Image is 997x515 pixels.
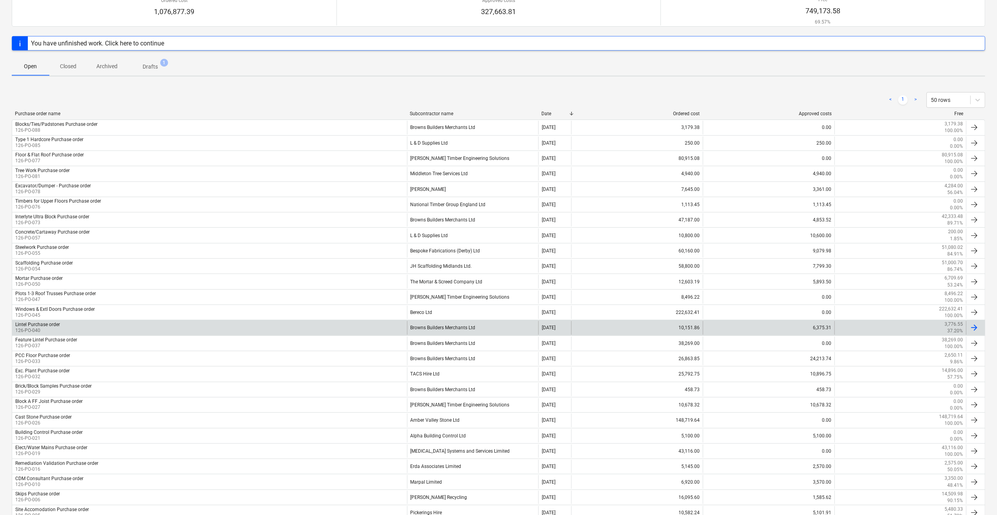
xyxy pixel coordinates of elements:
div: 80,915.08 [571,152,703,165]
div: 10,678.32 [571,398,703,412]
div: Block A FF Joist Purchase order [15,399,83,404]
div: [DATE] [542,140,555,146]
div: Bespoke Fabrications (Derby) Ltd [407,244,539,257]
p: 749,173.58 [805,6,840,16]
div: 7,645.00 [571,183,703,196]
div: 1,585.62 [703,491,834,504]
div: Subcontractor name [410,111,535,116]
p: 100.00% [945,420,963,427]
p: 100.00% [945,451,963,458]
div: 4,940.00 [571,167,703,180]
p: 3,350.00 [945,475,963,482]
div: [DATE] [542,310,555,315]
p: 14,509.98 [942,491,963,497]
p: 100.00% [945,312,963,319]
p: 5,480.33 [945,506,963,513]
div: Date [542,111,568,116]
iframe: Chat Widget [958,477,997,515]
p: 126-PO-054 [15,266,73,272]
p: 100.00% [945,158,963,165]
div: 0.00 [703,444,834,458]
div: Scaffolding Purchase order [15,260,73,266]
div: [DATE] [542,294,555,300]
p: 3,179.38 [945,121,963,127]
p: 126-PO-006 [15,497,60,503]
div: [DATE] [542,448,555,454]
div: [DATE] [542,325,555,330]
p: 327,663.81 [481,7,516,16]
div: Mortar Purchase order [15,276,63,281]
div: 5,100.00 [571,429,703,442]
div: 6,920.00 [571,475,703,488]
p: 0.00% [950,205,963,211]
div: Cast Stone Purchase order [15,414,72,420]
div: 0.00 [703,152,834,165]
div: 5,100.00 [703,429,834,442]
div: Building Control Purchase order [15,430,83,435]
div: Brick/Block Samples Purchase order [15,383,92,389]
p: 51,080.02 [942,244,963,251]
div: 38,269.00 [571,337,703,350]
p: 80,915.08 [942,152,963,158]
div: [DATE] [542,202,555,207]
div: Concrete/Cartaway Purchase order [15,229,90,235]
p: Closed [59,62,78,71]
div: Browns Builders Merchants Ltd [407,321,539,334]
p: 0.00% [950,436,963,442]
div: 0.00 [703,413,834,427]
p: Open [21,62,40,71]
div: [DATE] [542,433,555,439]
div: 25,792.75 [571,367,703,381]
div: 3,570.00 [703,475,834,488]
p: 9.86% [950,359,963,365]
div: 0.00 [703,337,834,350]
div: Tree Work Purchase order [15,168,70,173]
p: 126-PO-085 [15,142,83,149]
div: [DATE] [542,217,555,223]
div: 10,800.00 [571,228,703,242]
div: 26,863.85 [571,352,703,365]
div: Interlyte Ultra Block Purchase order [15,214,89,219]
div: Browns Builders Merchants Ltd [407,337,539,350]
p: 37.20% [947,328,963,334]
div: 250.00 [703,136,834,150]
div: 3,179.38 [571,121,703,134]
p: 126-PO-073 [15,219,89,226]
p: 126-PO-045 [15,312,95,319]
p: Drafts [143,63,158,71]
div: Skips Purchase order [15,491,60,497]
div: Lintel Purchase order [15,322,60,327]
div: 4,853.52 [703,213,834,227]
p: 222,632.41 [939,306,963,312]
div: [MEDICAL_DATA] Systems and Services Limited [407,444,539,458]
div: 24,213.74 [703,352,834,365]
p: 0.00 [954,429,963,436]
div: [DATE] [542,356,555,361]
p: 2,650.11 [945,352,963,359]
p: 42,333.48 [942,213,963,220]
p: 100.00% [945,343,963,350]
div: [DATE] [542,248,555,254]
div: 47,187.00 [571,213,703,227]
div: Bereco Ltd [407,306,539,319]
p: 38,269.00 [942,337,963,343]
div: Excavator/Dumper - Purchase order [15,183,91,189]
p: 126-PO-016 [15,466,98,473]
a: Previous page [886,95,895,105]
div: 5,893.50 [703,275,834,288]
div: L & D Supplies Ltd [407,136,539,150]
div: [DATE] [542,371,555,377]
div: [DATE] [542,187,555,192]
p: 126-PO-032 [15,374,70,380]
div: 10,896.75 [703,367,834,381]
div: Windows & Extl Doors Purchase order [15,306,95,312]
p: 86.74% [947,266,963,273]
div: 222,632.41 [571,306,703,319]
p: Archived [96,62,118,71]
div: Alpha Building Control Ltd [407,429,539,442]
p: 126-PO-078 [15,189,91,195]
p: 14,896.00 [942,367,963,374]
p: 126-PO-029 [15,389,92,395]
p: 57.75% [947,374,963,381]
